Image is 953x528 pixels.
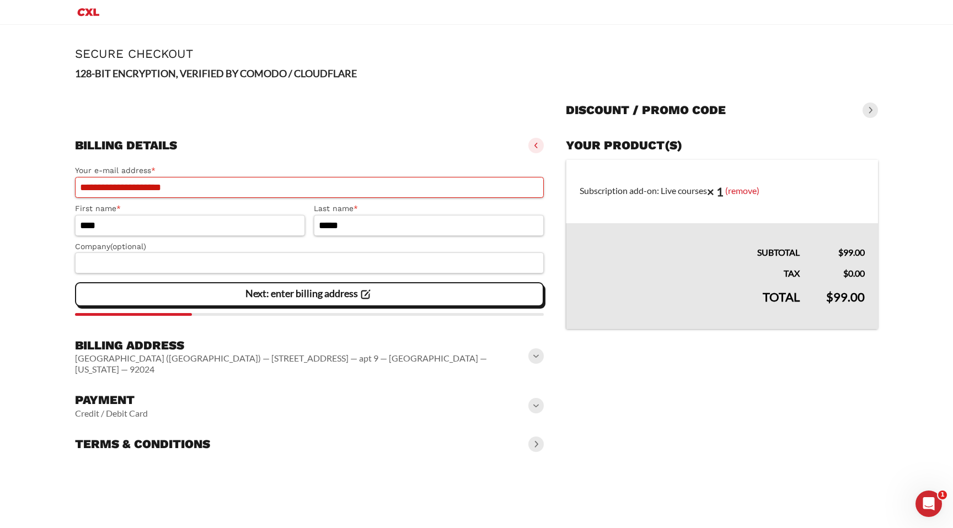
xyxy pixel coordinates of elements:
[725,185,759,195] a: (remove)
[838,247,843,257] span: $
[843,268,865,278] bdi: 0.00
[75,47,878,61] h1: Secure Checkout
[566,281,813,329] th: Total
[75,338,531,353] h3: Billing address
[75,202,305,215] label: First name
[110,242,146,251] span: (optional)
[566,103,726,118] h3: Discount / promo code
[915,491,942,517] iframe: Intercom live chat
[75,353,531,375] vaadin-horizontal-layout: [GEOGRAPHIC_DATA] ([GEOGRAPHIC_DATA]) — [STREET_ADDRESS] — apt 9 — [GEOGRAPHIC_DATA] — [US_STATE]...
[566,223,813,260] th: Subtotal
[75,408,148,419] vaadin-horizontal-layout: Credit / Debit Card
[75,282,544,306] vaadin-button: Next: enter billing address
[938,491,947,499] span: 1
[826,289,833,304] span: $
[75,67,357,79] strong: 128-BIT ENCRYPTION, VERIFIED BY COMODO / CLOUDFLARE
[314,202,544,215] label: Last name
[566,160,878,224] td: Subscription add-on: Live courses
[75,392,148,408] h3: Payment
[75,138,177,153] h3: Billing details
[566,260,813,281] th: Tax
[838,247,865,257] bdi: 99.00
[75,437,210,452] h3: Terms & conditions
[75,240,544,253] label: Company
[75,164,544,177] label: Your e-mail address
[707,184,724,199] strong: × 1
[843,268,848,278] span: $
[826,289,865,304] bdi: 99.00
